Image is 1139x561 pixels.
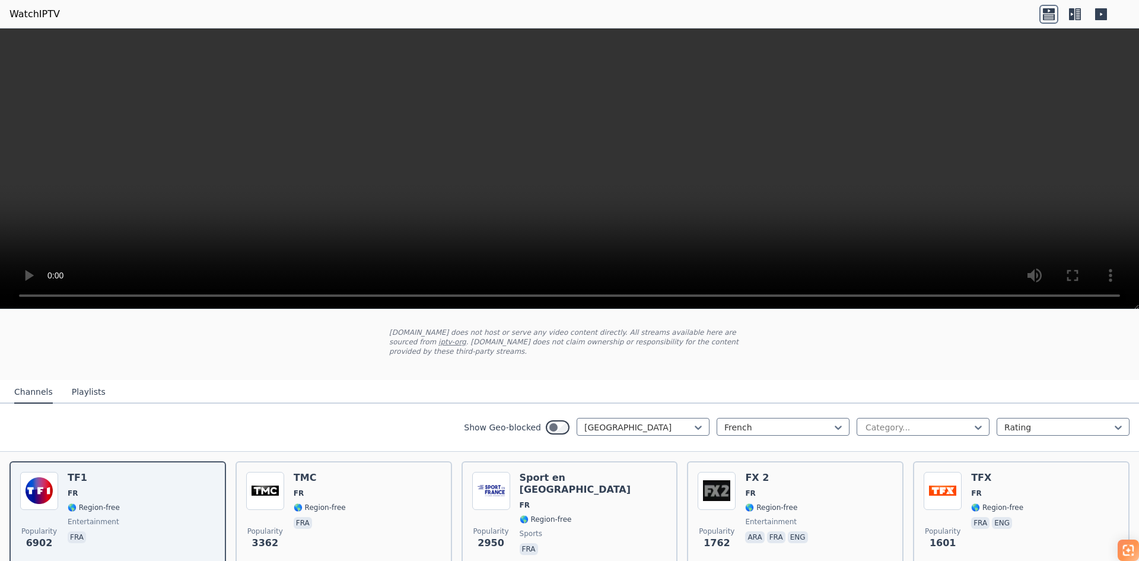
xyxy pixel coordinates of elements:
[294,503,346,512] span: 🌎 Region-free
[699,527,734,536] span: Popularity
[472,472,510,510] img: Sport en France
[21,527,57,536] span: Popularity
[294,489,304,498] span: FR
[971,517,990,529] p: fra
[788,531,808,543] p: eng
[925,527,960,536] span: Popularity
[971,489,981,498] span: FR
[68,517,119,527] span: entertainment
[520,543,538,555] p: fra
[68,472,120,484] h6: TF1
[14,381,53,404] button: Channels
[68,489,78,498] span: FR
[247,527,283,536] span: Popularity
[745,489,755,498] span: FR
[294,472,346,484] h6: TMC
[389,328,750,356] p: [DOMAIN_NAME] does not host or serve any video content directly. All streams available here are s...
[745,531,764,543] p: ara
[26,536,53,550] span: 6902
[745,517,797,527] span: entertainment
[520,515,572,524] span: 🌎 Region-free
[68,531,86,543] p: fra
[971,472,1023,484] h6: TFX
[520,500,530,510] span: FR
[767,531,785,543] p: fra
[478,536,504,550] span: 2950
[924,472,962,510] img: TFX
[745,503,797,512] span: 🌎 Region-free
[520,472,667,496] h6: Sport en [GEOGRAPHIC_DATA]
[9,7,60,21] a: WatchIPTV
[246,472,284,510] img: TMC
[971,503,1023,512] span: 🌎 Region-free
[520,529,542,538] span: sports
[252,536,279,550] span: 3362
[68,503,120,512] span: 🌎 Region-free
[294,517,312,529] p: fra
[438,338,466,346] a: iptv-org
[992,517,1012,529] p: eng
[704,536,730,550] span: 1762
[72,381,106,404] button: Playlists
[473,527,509,536] span: Popularity
[698,472,736,510] img: FX 2
[745,472,810,484] h6: FX 2
[464,421,541,433] label: Show Geo-blocked
[930,536,956,550] span: 1601
[20,472,58,510] img: TF1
